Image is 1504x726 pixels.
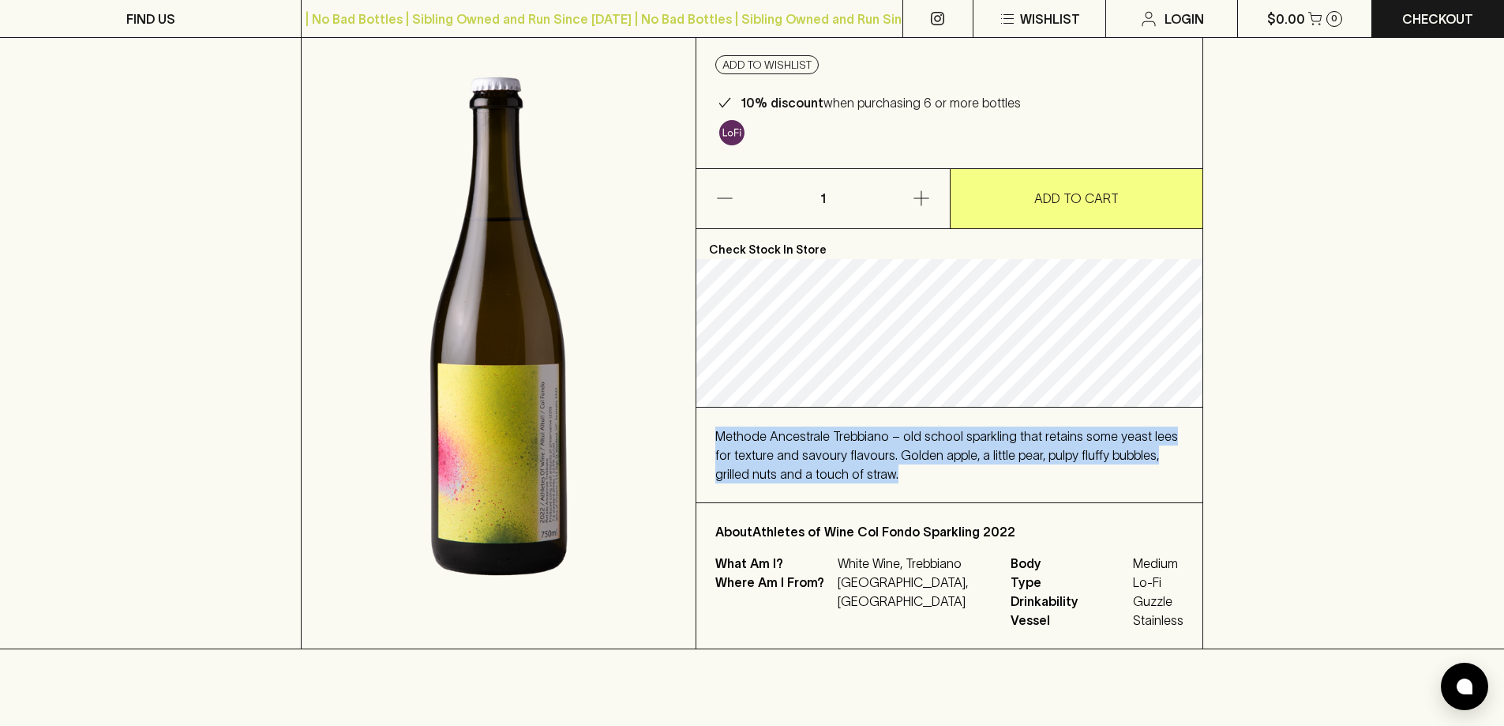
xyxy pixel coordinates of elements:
b: 10% discount [741,96,823,110]
p: White Wine, Trebbiano [838,554,992,573]
p: [GEOGRAPHIC_DATA], [GEOGRAPHIC_DATA] [838,573,992,611]
p: Wishlist [1020,9,1080,28]
button: ADD TO CART [951,169,1203,228]
p: ADD TO CART [1034,189,1119,208]
p: Checkout [1402,9,1473,28]
p: 0 [1331,14,1337,23]
p: Where Am I From? [715,573,834,611]
span: Methode Ancestrale Trebbiano – old school sparkling that retains some yeast lees for texture and ... [715,429,1178,481]
span: Medium [1133,554,1183,573]
p: FIND US [126,9,175,28]
p: $0.00 [1267,9,1305,28]
p: About Athletes of Wine Col Fondo Sparkling 2022 [715,522,1183,541]
span: Type [1011,573,1129,592]
img: Lo-Fi [719,120,744,145]
p: when purchasing 6 or more bottles [741,93,1021,112]
p: Login [1165,9,1204,28]
span: Body [1011,554,1129,573]
span: Guzzle [1133,592,1183,611]
img: bubble-icon [1457,679,1472,694]
span: Drinkability [1011,592,1129,611]
img: 41581.png [302,4,696,649]
button: Add to wishlist [715,55,819,74]
a: Some may call it natural, others minimum intervention, either way, it’s hands off & maybe even a ... [715,116,748,149]
p: 1 [804,169,842,228]
p: What Am I? [715,554,834,573]
span: Lo-Fi [1133,573,1183,592]
span: Stainless [1133,611,1183,630]
span: Vessel [1011,611,1129,630]
p: Check Stock In Store [696,229,1202,259]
